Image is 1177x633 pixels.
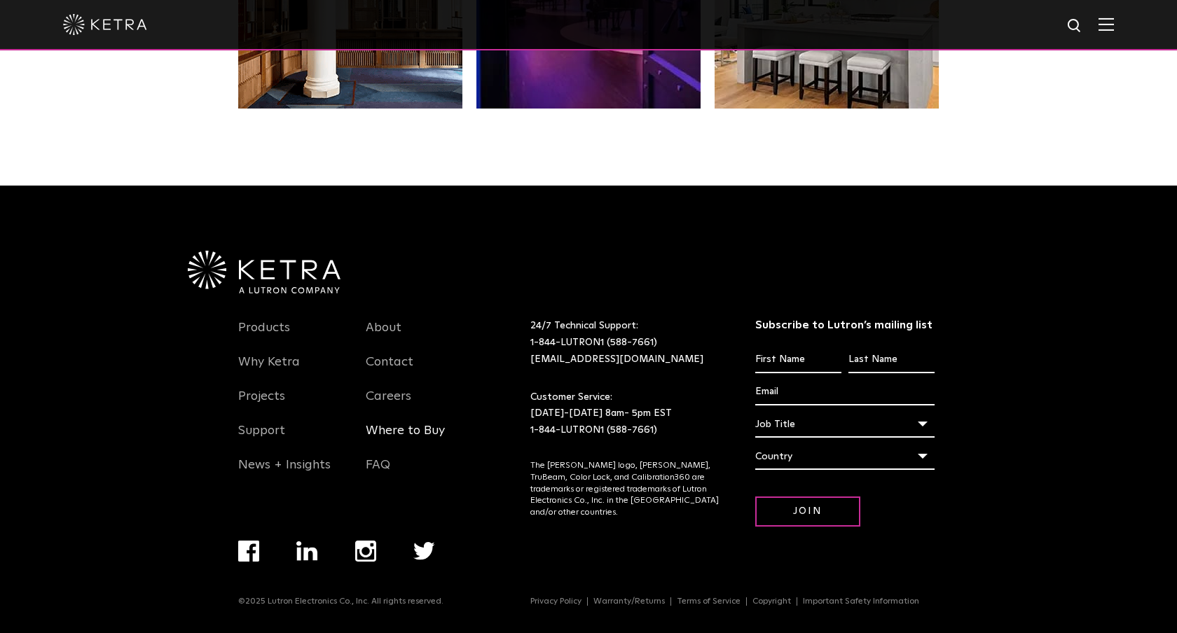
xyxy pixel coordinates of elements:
[366,389,411,421] a: Careers
[366,320,401,352] a: About
[63,14,147,35] img: ketra-logo-2019-white
[238,541,259,562] img: facebook
[1066,18,1084,35] img: search icon
[238,389,285,421] a: Projects
[525,597,588,606] a: Privacy Policy
[530,354,703,364] a: [EMAIL_ADDRESS][DOMAIN_NAME]
[355,541,376,562] img: instagram
[747,597,797,606] a: Copyright
[530,389,720,439] p: Customer Service: [DATE]-[DATE] 8am- 5pm EST
[848,347,935,373] input: Last Name
[366,354,413,387] a: Contact
[188,251,340,294] img: Ketra-aLutronCo_White_RGB
[366,318,472,489] div: Navigation Menu
[296,541,318,561] img: linkedin
[238,423,285,455] a: Support
[238,541,472,597] div: Navigation Menu
[755,379,935,405] input: Email
[797,597,925,606] a: Important Safety Information
[755,496,860,527] input: Join
[755,443,935,470] div: Country
[755,347,841,373] input: First Name
[238,320,290,352] a: Products
[530,460,720,519] p: The [PERSON_NAME] logo, [PERSON_NAME], TruBeam, Color Lock, and Calibration360 are trademarks or ...
[366,457,390,489] a: FAQ
[755,411,935,438] div: Job Title
[530,318,720,368] p: 24/7 Technical Support:
[588,597,671,606] a: Warranty/Returns
[413,542,435,560] img: twitter
[238,597,443,606] p: ©2025 Lutron Electronics Co., Inc. All rights reserved.
[1099,18,1114,31] img: Hamburger%20Nav.svg
[530,338,657,347] a: 1-844-LUTRON1 (588-7661)
[671,597,747,606] a: Terms of Service
[755,318,935,333] h3: Subscribe to Lutron’s mailing list
[238,354,300,387] a: Why Ketra
[238,457,331,489] a: News + Insights
[238,318,345,489] div: Navigation Menu
[366,423,445,455] a: Where to Buy
[530,425,657,435] a: 1-844-LUTRON1 (588-7661)
[530,597,939,606] div: Navigation Menu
